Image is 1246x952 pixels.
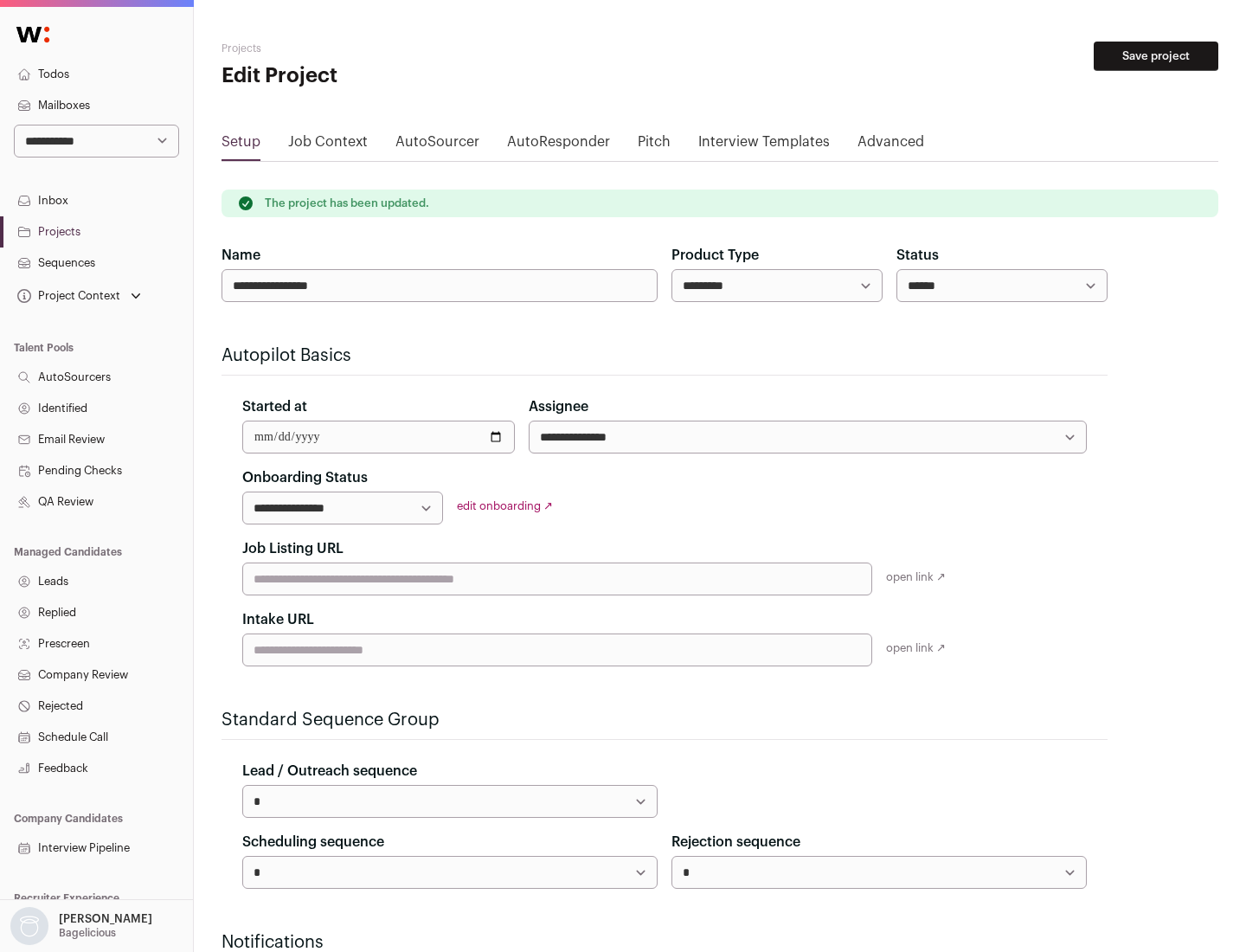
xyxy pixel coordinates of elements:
label: Scheduling sequence [242,832,384,852]
label: Rejection sequence [671,832,800,852]
a: Pitch [638,132,671,159]
label: Job Listing URL [242,538,344,559]
h2: Standard Sequence Group [222,708,1108,732]
h2: Autopilot Basics [222,344,1108,368]
a: AutoResponder [507,132,610,159]
div: Project Context [14,289,120,303]
button: Open dropdown [7,907,156,945]
label: Lead / Outreach sequence [242,761,417,782]
label: Onboarding Status [242,467,368,488]
p: Bagelicious [59,926,116,940]
button: Save project [1094,42,1218,71]
label: Status [896,245,939,266]
a: Job Context [288,132,368,159]
h1: Edit Project [222,62,554,90]
img: Wellfound [7,17,59,52]
a: Advanced [857,132,924,159]
label: Product Type [671,245,759,266]
a: AutoSourcer [395,132,479,159]
label: Intake URL [242,609,314,630]
label: Assignee [529,396,588,417]
p: The project has been updated. [265,196,429,210]
h2: Projects [222,42,554,55]
label: Name [222,245,260,266]
a: Setup [222,132,260,159]
button: Open dropdown [14,284,145,308]
a: Interview Templates [698,132,830,159]
label: Started at [242,396,307,417]
img: nopic.png [10,907,48,945]
p: [PERSON_NAME] [59,912,152,926]
a: edit onboarding ↗ [457,500,553,511]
